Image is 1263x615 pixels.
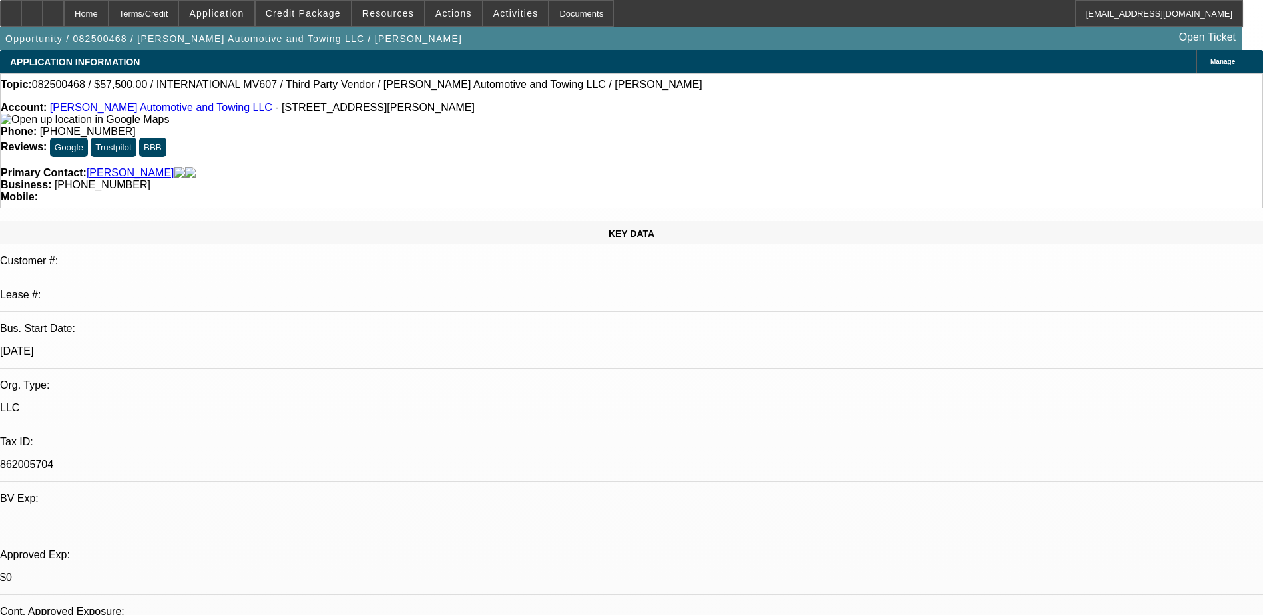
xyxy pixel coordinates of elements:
strong: Reviews: [1,141,47,152]
span: Activities [493,8,539,19]
span: 082500468 / $57,500.00 / INTERNATIONAL MV607 / Third Party Vendor / [PERSON_NAME] Automotive and ... [32,79,702,91]
span: KEY DATA [609,228,654,239]
span: - [STREET_ADDRESS][PERSON_NAME] [275,102,475,113]
span: Opportunity / 082500468 / [PERSON_NAME] Automotive and Towing LLC / [PERSON_NAME] [5,33,462,44]
button: Activities [483,1,549,26]
span: Manage [1210,58,1235,65]
span: Actions [435,8,472,19]
button: Google [50,138,88,157]
img: facebook-icon.png [174,167,185,179]
span: APPLICATION INFORMATION [10,57,140,67]
strong: Primary Contact: [1,167,87,179]
img: Open up location in Google Maps [1,114,169,126]
span: Credit Package [266,8,341,19]
strong: Business: [1,179,51,190]
button: Application [179,1,254,26]
a: View Google Maps [1,114,169,125]
button: BBB [139,138,166,157]
a: [PERSON_NAME] [87,167,174,179]
img: linkedin-icon.png [185,167,196,179]
span: [PHONE_NUMBER] [40,126,136,137]
a: Open Ticket [1174,26,1241,49]
button: Actions [425,1,482,26]
span: [PHONE_NUMBER] [55,179,150,190]
span: Application [189,8,244,19]
button: Credit Package [256,1,351,26]
strong: Topic: [1,79,32,91]
strong: Mobile: [1,191,38,202]
button: Resources [352,1,424,26]
strong: Account: [1,102,47,113]
a: [PERSON_NAME] Automotive and Towing LLC [50,102,272,113]
span: Resources [362,8,414,19]
strong: Phone: [1,126,37,137]
button: Trustpilot [91,138,136,157]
